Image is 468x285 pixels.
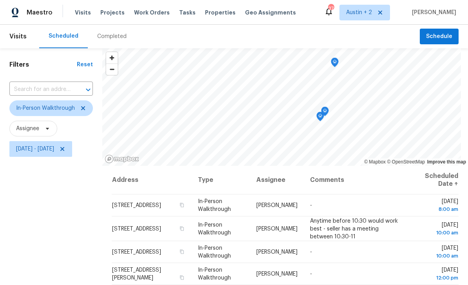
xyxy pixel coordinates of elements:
[198,222,231,235] span: In-Person Walkthrough
[250,166,304,194] th: Assignee
[321,107,329,119] div: Map marker
[106,64,118,75] button: Zoom out
[198,245,231,259] span: In-Person Walkthrough
[105,154,139,163] a: Mapbox homepage
[414,222,458,236] span: [DATE]
[178,274,185,281] button: Copy Address
[414,267,458,282] span: [DATE]
[102,48,461,166] canvas: Map
[331,58,339,70] div: Map marker
[16,145,54,153] span: [DATE] - [DATE]
[112,226,161,231] span: [STREET_ADDRESS]
[409,9,456,16] span: [PERSON_NAME]
[178,225,185,232] button: Copy Address
[9,61,77,69] h1: Filters
[414,252,458,260] div: 10:00 am
[364,159,386,165] a: Mapbox
[112,267,161,281] span: [STREET_ADDRESS][PERSON_NAME]
[178,248,185,255] button: Copy Address
[310,249,312,255] span: -
[9,28,27,45] span: Visits
[83,84,94,95] button: Open
[310,271,312,277] span: -
[9,84,71,96] input: Search for an address...
[414,199,458,213] span: [DATE]
[205,9,236,16] span: Properties
[245,9,296,16] span: Geo Assignments
[427,159,466,165] a: Improve this map
[112,166,192,194] th: Address
[134,9,170,16] span: Work Orders
[49,32,78,40] div: Scheduled
[414,245,458,260] span: [DATE]
[310,218,398,239] span: Anytime before 10:30 would work best - seller has a meeting between 10:30-11
[408,166,459,194] th: Scheduled Date ↑
[112,203,161,208] span: [STREET_ADDRESS]
[16,125,39,133] span: Assignee
[256,203,297,208] span: [PERSON_NAME]
[16,104,75,112] span: In-Person Walkthrough
[198,267,231,281] span: In-Person Walkthrough
[414,229,458,236] div: 10:00 am
[316,112,324,124] div: Map marker
[179,10,196,15] span: Tasks
[346,9,372,16] span: Austin + 2
[256,226,297,231] span: [PERSON_NAME]
[256,271,297,277] span: [PERSON_NAME]
[387,159,425,165] a: OpenStreetMap
[178,201,185,209] button: Copy Address
[414,274,458,282] div: 12:00 pm
[328,5,334,13] div: 37
[414,205,458,213] div: 8:00 am
[192,166,250,194] th: Type
[27,9,53,16] span: Maestro
[256,249,297,255] span: [PERSON_NAME]
[106,52,118,64] button: Zoom in
[97,33,127,40] div: Completed
[310,203,312,208] span: -
[198,199,231,212] span: In-Person Walkthrough
[420,29,459,45] button: Schedule
[75,9,91,16] span: Visits
[100,9,125,16] span: Projects
[304,166,408,194] th: Comments
[112,249,161,255] span: [STREET_ADDRESS]
[77,61,93,69] div: Reset
[426,32,452,42] span: Schedule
